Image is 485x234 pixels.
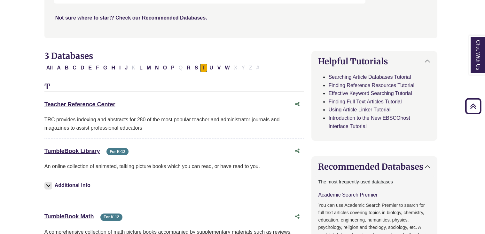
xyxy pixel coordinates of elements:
button: Filter Results I [117,64,122,72]
div: Alpha-list to filter by first letter of database name [44,65,262,70]
button: Filter Results W [223,64,231,72]
button: Filter Results B [63,64,71,72]
button: Filter Results L [137,64,145,72]
button: Share this database [291,98,304,110]
a: Not sure where to start? Check our Recommended Databases. [55,15,207,20]
div: TRC provides indexing and abstracts for 280 of the most popular teacher and administrator journal... [44,116,304,132]
span: For K-12 [106,148,129,155]
button: All [44,64,55,72]
button: Share this database [291,145,304,157]
button: Filter Results O [161,64,169,72]
h3: T [44,82,304,92]
button: Filter Results E [86,64,94,72]
a: Introduction to the New EBSCOhost Interface Tutorial [328,115,410,129]
button: Filter Results M [145,64,153,72]
span: For K-12 [100,214,122,221]
button: Filter Results G [101,64,109,72]
button: Recommended Databases [312,157,437,177]
a: TumbleBook Library [44,148,100,154]
button: Additional Info [44,181,92,190]
a: TumbleBook Math [44,213,94,220]
button: Filter Results R [185,64,192,72]
button: Filter Results D [79,64,86,72]
button: Share this database [291,211,304,223]
a: Academic Search Premier [318,192,378,198]
button: Filter Results C [71,64,78,72]
a: Finding Reference Resources Tutorial [328,83,414,88]
button: Filter Results H [109,64,117,72]
button: Filter Results F [94,64,101,72]
span: 3 Databases [44,51,93,61]
button: Helpful Tutorials [312,51,437,71]
a: Searching Article Databases Tutorial [328,74,411,80]
button: Filter Results U [207,64,215,72]
button: Filter Results J [123,64,129,72]
button: Filter Results T [200,64,207,72]
a: Using Article Linker Tutorial [328,107,390,112]
a: Teacher Reference Center [44,101,115,108]
a: Back to Top [463,102,483,110]
button: Filter Results V [215,64,223,72]
a: Effective Keyword Searching Tutorial [328,91,412,96]
a: Finding Full Text Articles Tutorial [328,99,402,104]
button: Filter Results S [193,64,200,72]
button: Filter Results N [153,64,161,72]
button: Filter Results A [55,64,63,72]
p: The most frequently-used databases [318,178,431,186]
p: An online collection of animated, talking picture books which you can read, or have read to you. [44,162,304,171]
button: Filter Results P [169,64,176,72]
